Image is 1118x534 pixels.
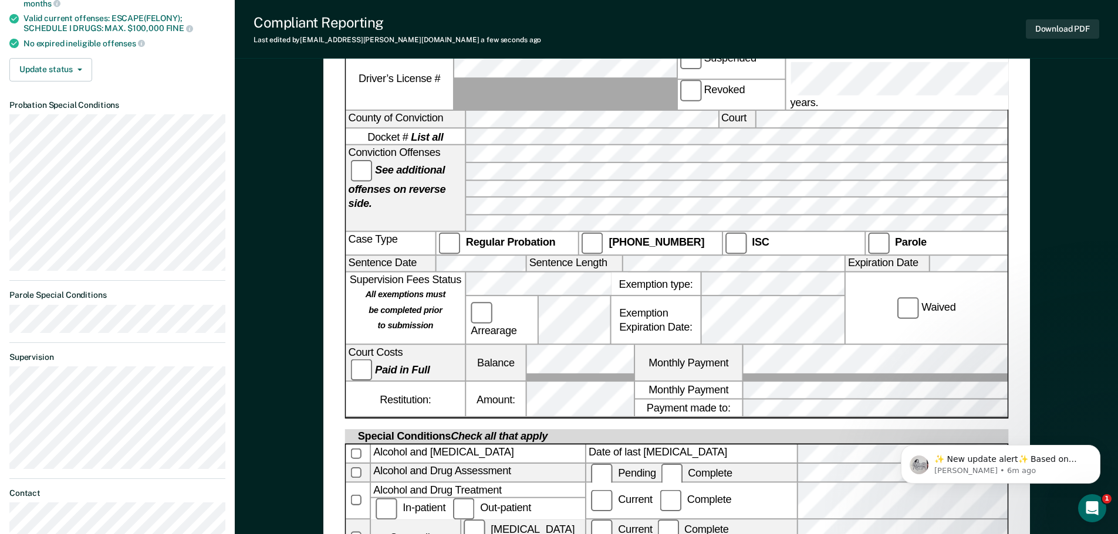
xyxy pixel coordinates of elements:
[609,237,704,249] strong: [PHONE_NUMBER]
[635,345,742,381] label: Monthly Payment
[883,420,1118,502] iframe: Intercom notifications message
[348,164,445,209] strong: See additional offenses on reverse side.
[346,345,465,381] div: Court Costs
[9,352,225,362] dt: Supervision
[451,502,533,513] label: Out-patient
[481,36,541,44] span: a few seconds ago
[635,400,742,416] label: Payment made to:
[355,429,549,443] div: Special Conditions
[451,430,548,442] span: Check all that apply
[350,160,372,182] input: See additional offenses on reverse side.
[346,256,435,272] label: Sentence Date
[411,131,443,142] strong: List all
[346,111,465,128] label: County of Conviction
[346,48,452,110] label: Driver’s License #
[680,80,701,101] input: Revoked
[9,58,92,81] button: Update status
[254,14,541,31] div: Compliant Reporting
[867,233,889,254] input: Parole
[375,363,430,375] strong: Paid in Full
[589,494,655,505] label: Current
[346,146,465,232] div: Conviction Offenses
[346,233,435,254] div: Case Type
[658,468,734,479] label: Complete
[895,237,927,249] strong: Parole
[371,464,585,481] div: Alcohol and Drug Assessment
[894,298,958,319] label: Waived
[660,489,681,511] input: Complete
[254,36,541,44] div: Last edited by [EMAIL_ADDRESS][PERSON_NAME][DOMAIN_NAME]
[718,111,754,128] label: Court
[103,39,145,48] span: offenses
[371,444,585,462] div: Alcohol and [MEDICAL_DATA]
[586,444,796,462] label: Date of last [MEDICAL_DATA]
[465,237,555,249] strong: Regular Probation
[365,290,445,331] strong: All exemptions must be completed prior to submission
[9,488,225,498] dt: Contact
[725,233,747,254] input: ISC
[9,290,225,300] dt: Parole Special Conditions
[635,382,742,399] label: Monthly Payment
[790,62,1117,96] input: for years.
[23,38,225,49] div: No expired ineligible
[51,34,202,265] span: ✨ New update alert✨ Based on your feedback, we've made a few updates we wanted to share. 1. We ha...
[350,359,372,381] input: Paid in Full
[376,498,397,519] input: In-patient
[611,297,700,344] div: Exemption Expiration Date:
[371,482,585,496] div: Alcohol and Drug Treatment
[471,302,492,324] input: Arrearage
[367,130,443,144] span: Docket #
[453,498,475,519] input: Out-patient
[661,464,683,485] input: Complete
[346,273,465,344] div: Supervision Fees Status
[466,382,525,416] label: Amount:
[752,237,769,249] strong: ISC
[166,23,193,33] span: FINE
[438,233,460,254] input: Regular Probation
[51,45,202,56] p: Message from Kim, sent 6m ago
[845,256,928,272] label: Expiration Date
[9,100,225,110] dt: Probation Special Conditions
[589,468,658,479] label: Pending
[582,233,603,254] input: [PHONE_NUMBER]
[466,345,525,381] label: Balance
[468,302,535,338] label: Arrearage
[373,502,451,513] label: In-patient
[611,273,700,295] label: Exemption type:
[591,464,613,485] input: Pending
[23,13,225,33] div: Valid current offenses: ESCAPE(FELONY); SCHEDULE I DRUGS: MAX. $100,000
[677,80,784,110] label: Revoked
[897,298,918,319] input: Waived
[346,382,465,416] div: Restitution:
[1026,19,1099,39] button: Download PDF
[591,489,613,511] input: Current
[657,494,734,505] label: Complete
[677,48,784,79] label: Suspended
[1102,494,1112,504] span: 1
[1078,494,1106,522] iframe: Intercom live chat
[526,256,622,272] label: Sentence Length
